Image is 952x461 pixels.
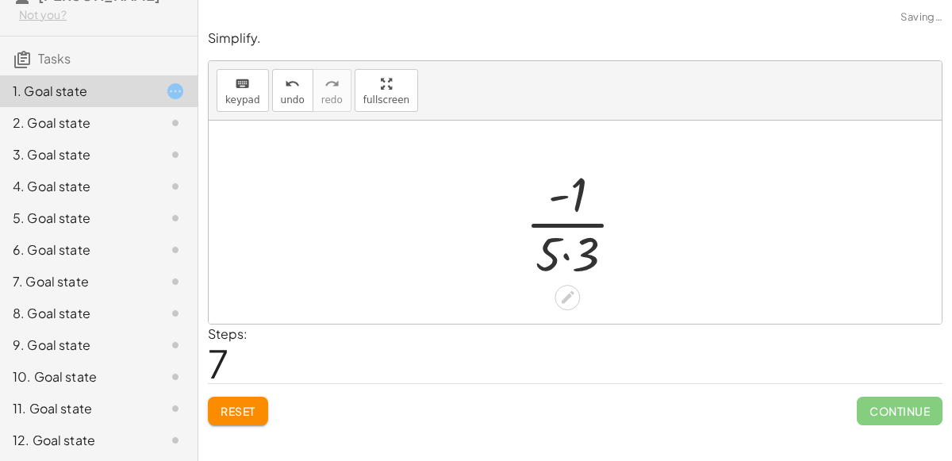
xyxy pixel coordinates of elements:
span: Tasks [38,50,71,67]
div: 4. Goal state [13,177,140,196]
div: 3. Goal state [13,145,140,164]
div: 11. Goal state [13,399,140,418]
i: Task started. [166,82,185,101]
i: Task not started. [166,113,185,133]
button: undoundo [272,69,313,112]
div: 12. Goal state [13,431,140,450]
span: 7 [208,339,228,387]
div: Not you? [19,7,185,23]
button: Reset [208,397,268,425]
span: undo [281,94,305,106]
div: 6. Goal state [13,240,140,259]
i: Task not started. [166,209,185,228]
p: Simplify. [208,29,942,48]
i: keyboard [235,75,250,94]
label: Steps: [208,325,248,342]
i: Task not started. [166,304,185,323]
span: Saving… [900,10,942,25]
i: undo [285,75,300,94]
i: Task not started. [166,399,185,418]
i: Task not started. [166,336,185,355]
div: 10. Goal state [13,367,140,386]
i: redo [324,75,340,94]
span: fullscreen [363,94,409,106]
button: fullscreen [355,69,418,112]
i: Task not started. [166,431,185,450]
i: Task not started. [166,367,185,386]
button: redoredo [313,69,351,112]
div: 5. Goal state [13,209,140,228]
i: Task not started. [166,272,185,291]
div: 2. Goal state [13,113,140,133]
div: 9. Goal state [13,336,140,355]
span: redo [321,94,343,106]
span: keypad [225,94,260,106]
div: 1. Goal state [13,82,140,101]
i: Task not started. [166,145,185,164]
span: Reset [221,404,255,418]
button: keyboardkeypad [217,69,269,112]
div: 8. Goal state [13,304,140,323]
div: 7. Goal state [13,272,140,291]
i: Task not started. [166,240,185,259]
i: Task not started. [166,177,185,196]
div: Edit math [555,285,580,310]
